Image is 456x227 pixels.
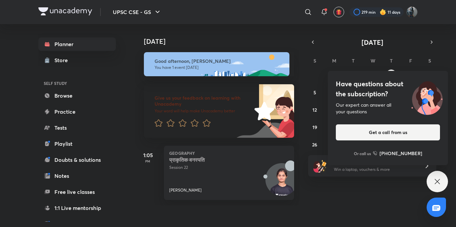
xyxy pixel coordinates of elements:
[380,150,422,157] h6: [PHONE_NUMBER]
[155,58,283,64] h6: Good afternoon, [PERSON_NAME]
[144,37,301,45] h4: [DATE]
[312,141,317,148] abbr: October 26, 2025
[38,169,116,183] a: Notes
[232,84,294,138] img: feedback_image
[409,58,412,64] abbr: Friday
[334,166,416,173] p: Win a laptop, vouchers & more
[144,52,289,76] img: afternoon
[38,78,116,89] h6: SELF STUDY
[169,156,252,163] h5: प्राकृतिक वनस्पति
[371,58,375,64] abbr: Wednesday
[336,124,440,140] button: Get a call from us
[109,5,166,19] button: UPSC CSE - GS
[362,38,383,47] span: [DATE]
[333,7,344,17] button: avatar
[135,159,161,163] p: PM
[312,107,317,113] abbr: October 12, 2025
[38,201,116,215] a: 1:1 Live mentorship
[38,7,92,15] img: Company Logo
[38,185,116,199] a: Free live classes
[38,53,116,67] a: Store
[336,79,440,99] h4: Have questions about the subscription?
[38,137,116,150] a: Playlist
[38,153,116,166] a: Doubts & solutions
[367,70,378,80] button: October 1, 2025
[309,87,320,98] button: October 5, 2025
[354,150,371,156] p: Or call us
[38,105,116,118] a: Practice
[38,121,116,134] a: Tests
[428,58,431,64] abbr: Saturday
[380,9,386,15] img: streak
[169,187,202,193] p: [PERSON_NAME]
[313,58,316,64] abbr: Sunday
[312,124,317,130] abbr: October 19, 2025
[405,70,416,80] button: October 3, 2025
[313,159,327,173] img: referral
[336,9,342,15] img: avatar
[309,104,320,115] button: October 12, 2025
[317,37,427,47] button: [DATE]
[38,89,116,102] a: Browse
[266,167,298,199] img: Avatar
[155,95,252,107] h6: Give us your feedback on learning with Unacademy
[309,122,320,132] button: October 19, 2025
[169,164,274,171] p: Session 22
[332,58,336,64] abbr: Monday
[406,79,448,115] img: ttu_illustration_new.svg
[336,102,440,115] div: Our expert can answer all your questions
[38,37,116,51] a: Planner
[38,7,92,17] a: Company Logo
[373,150,422,157] a: [PHONE_NUMBER]
[155,108,252,114] p: Your word will help make Unacademy better
[352,58,355,64] abbr: Tuesday
[169,151,289,155] p: Geography
[390,58,393,64] abbr: Thursday
[313,89,316,96] abbr: October 5, 2025
[406,6,418,18] img: Komal
[135,151,161,159] h5: 1:05
[309,139,320,150] button: October 26, 2025
[386,70,397,80] button: October 2, 2025
[54,56,72,64] div: Store
[424,70,435,80] button: October 4, 2025
[155,65,283,70] p: You have 1 event [DATE]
